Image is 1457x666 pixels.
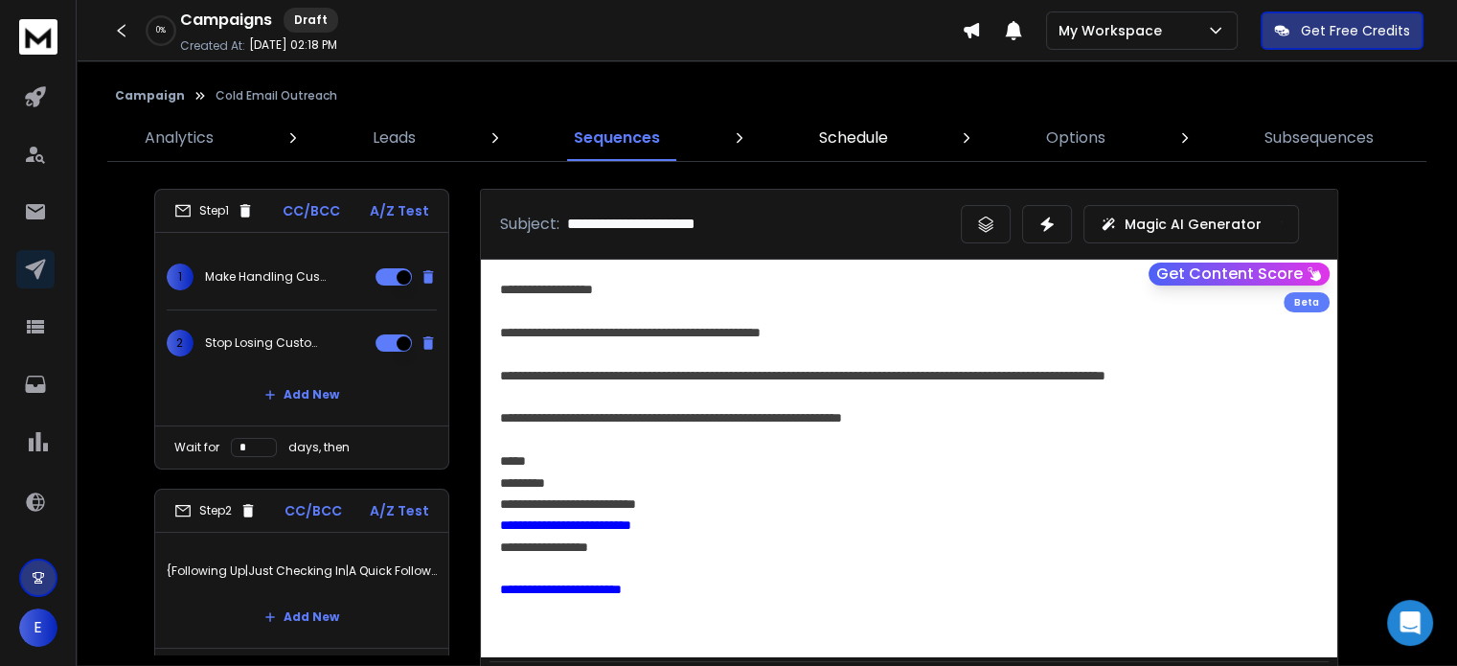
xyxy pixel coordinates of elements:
p: My Workspace [1059,21,1170,40]
div: Draft [284,8,338,33]
p: 0 % [156,25,166,36]
p: Cold Email Outreach [216,88,337,103]
span: 2 [167,330,194,356]
button: Get Content Score [1149,263,1330,286]
p: Options [1046,126,1105,149]
img: logo [19,19,57,55]
p: Magic AI Generator [1125,215,1262,234]
p: Schedule [819,126,888,149]
button: Magic AI Generator [1083,205,1299,243]
h1: Campaigns [180,9,272,32]
div: Open Intercom Messenger [1387,600,1433,646]
div: Beta [1284,292,1330,312]
button: E [19,609,57,647]
p: Analytics [145,126,214,149]
p: A/Z Test [370,501,429,520]
p: {Following Up|Just Checking In|A Quick Follow-Up} on My Last Email [167,544,437,598]
button: Add New [249,598,354,636]
p: Get Free Credits [1301,21,1410,40]
p: Created At: [180,38,245,54]
a: Subsequences [1253,115,1385,161]
div: Step 1 [174,202,254,219]
p: Sequences [574,126,660,149]
p: Subject: [500,213,559,236]
div: Step 2 [174,502,257,519]
span: 1 [167,264,194,290]
a: Schedule [808,115,899,161]
p: Wait for [174,440,219,455]
p: [DATE] 02:18 PM [249,37,337,53]
button: Campaign [115,88,185,103]
a: Analytics [133,115,225,161]
p: Make Handling Customer Emails {10x| A Lot|Way} Easier at {{companyName}} [205,269,328,285]
p: CC/BCC [283,201,340,220]
a: Leads [361,115,427,161]
p: Subsequences [1264,126,1374,149]
p: A/Z Test [370,201,429,220]
li: Step1CC/BCCA/Z Test1Make Handling Customer Emails {10x| A Lot|Way} Easier at {{companyName}}2Stop... [154,189,449,470]
p: Stop Losing Customers to Slow Replies [205,335,328,351]
p: days, then [288,440,350,455]
button: Get Free Credits [1261,11,1423,50]
a: Options [1035,115,1117,161]
p: CC/BCC [285,501,342,520]
a: Sequences [562,115,672,161]
button: Add New [249,376,354,414]
p: Leads [373,126,416,149]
